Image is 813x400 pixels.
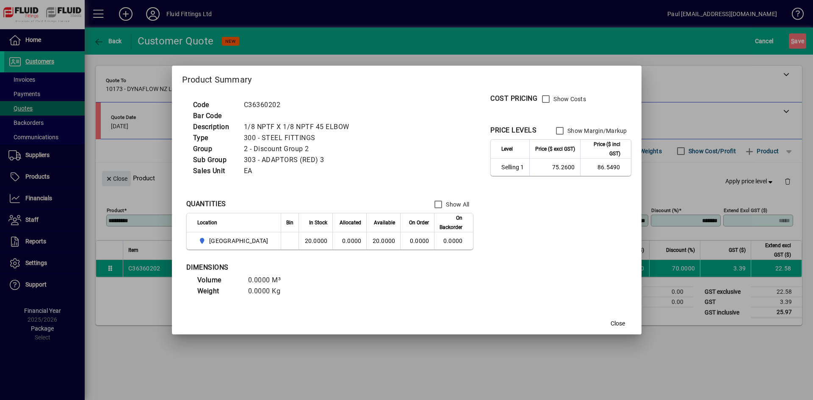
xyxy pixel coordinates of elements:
td: Sub Group [189,154,240,166]
span: 0.0000 [410,237,429,244]
div: QUANTITIES [186,199,226,209]
td: C36360202 [240,99,359,110]
td: 20.0000 [366,232,400,249]
td: 2 - Discount Group 2 [240,143,359,154]
span: Level [501,144,513,154]
td: 0.0000 [434,232,473,249]
td: Code [189,99,240,110]
td: Type [189,132,240,143]
td: Weight [193,286,244,297]
h2: Product Summary [172,66,642,90]
span: Selling 1 [501,163,524,171]
td: 86.5490 [580,159,631,176]
label: Show All [444,200,469,209]
span: On Backorder [440,213,462,232]
div: DIMENSIONS [186,262,398,273]
span: On Order [409,218,429,227]
div: COST PRICING [490,94,537,104]
td: 0.0000 Kg [244,286,295,297]
span: Price ($ incl GST) [586,140,620,158]
label: Show Margin/Markup [566,127,627,135]
span: In Stock [309,218,327,227]
td: 300 - STEEL FITTINGS [240,132,359,143]
td: 1/8 NPTF X 1/8 NPTF 45 ELBOW [240,121,359,132]
span: Location [197,218,217,227]
span: Bin [286,218,293,227]
span: Price ($ excl GST) [535,144,575,154]
td: 75.2600 [529,159,580,176]
span: Allocated [340,218,361,227]
td: Group [189,143,240,154]
button: Close [604,316,631,331]
span: Available [374,218,395,227]
td: Sales Unit [189,166,240,177]
td: 303 - ADAPTORS (RED) 3 [240,154,359,166]
span: [GEOGRAPHIC_DATA] [209,237,268,245]
td: EA [240,166,359,177]
td: Description [189,121,240,132]
span: Close [611,319,625,328]
span: AUCKLAND [197,236,272,246]
td: 20.0000 [299,232,332,249]
div: PRICE LEVELS [490,125,536,135]
label: Show Costs [552,95,586,103]
td: Volume [193,275,244,286]
td: 0.0000 M³ [244,275,295,286]
td: 0.0000 [332,232,366,249]
td: Bar Code [189,110,240,121]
